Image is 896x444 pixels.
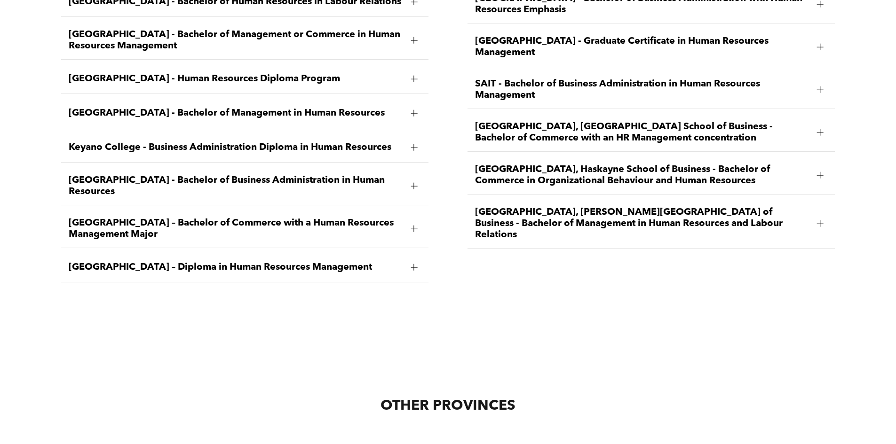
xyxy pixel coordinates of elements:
[475,78,809,101] span: SAIT - Bachelor of Business Administration in Human Resources Management
[475,207,809,241] span: [GEOGRAPHIC_DATA], [PERSON_NAME][GEOGRAPHIC_DATA] of Business - Bachelor of Management in Human R...
[69,108,403,119] span: [GEOGRAPHIC_DATA] - Bachelor of Management in Human Resources
[69,262,403,273] span: [GEOGRAPHIC_DATA] – Diploma in Human Resources Management
[69,218,403,240] span: [GEOGRAPHIC_DATA] – Bachelor of Commerce with a Human Resources Management Major
[69,29,403,52] span: [GEOGRAPHIC_DATA] - Bachelor of Management or Commerce in Human Resources Management
[475,164,809,187] span: [GEOGRAPHIC_DATA], Haskayne School of Business - Bachelor of Commerce in Organizational Behaviour...
[69,73,403,85] span: [GEOGRAPHIC_DATA] - Human Resources Diploma Program
[475,121,809,144] span: [GEOGRAPHIC_DATA], [GEOGRAPHIC_DATA] School of Business - Bachelor of Commerce with an HR Managem...
[69,175,403,197] span: [GEOGRAPHIC_DATA] - Bachelor of Business Administration in Human Resources
[475,36,809,58] span: [GEOGRAPHIC_DATA] - Graduate Certificate in Human Resources Management
[69,142,403,153] span: Keyano College - Business Administration Diploma in Human Resources
[381,399,515,413] span: OTHER PROVINCES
